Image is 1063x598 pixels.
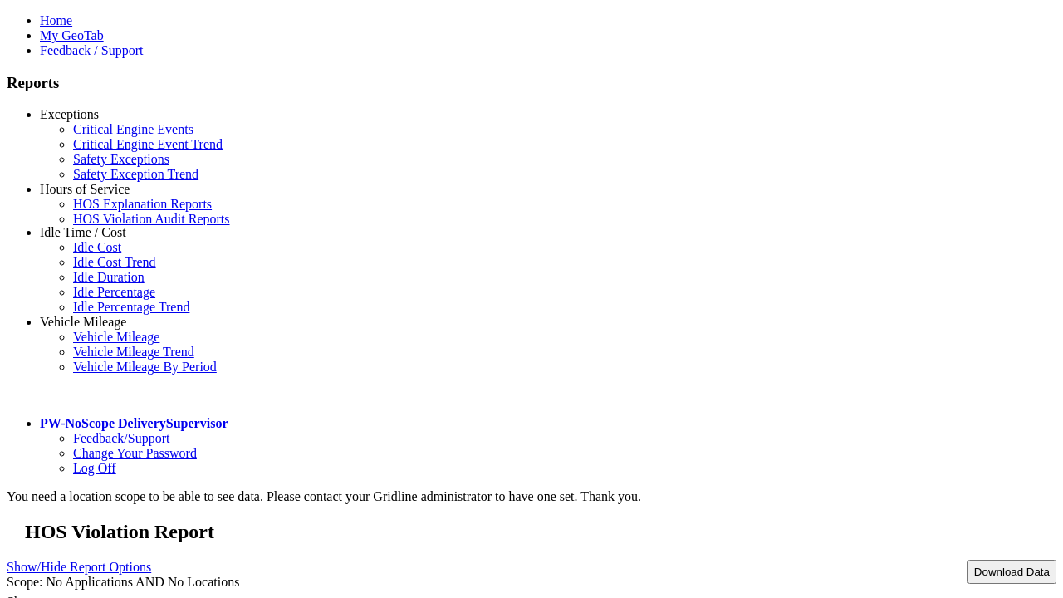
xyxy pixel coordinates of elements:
[73,240,121,254] a: Idle Cost
[7,575,239,589] span: Scope: No Applications AND No Locations
[73,255,156,269] a: Idle Cost Trend
[40,28,104,42] a: My GeoTab
[967,560,1056,584] button: Download Data
[25,521,1056,543] h2: HOS Violation Report
[73,360,217,374] a: Vehicle Mileage By Period
[73,330,159,344] a: Vehicle Mileage
[73,285,155,299] a: Idle Percentage
[40,13,72,27] a: Home
[40,182,130,196] a: Hours of Service
[73,431,169,445] a: Feedback/Support
[73,167,198,181] a: Safety Exception Trend
[73,446,197,460] a: Change Your Password
[73,300,189,314] a: Idle Percentage Trend
[73,137,223,151] a: Critical Engine Event Trend
[40,225,126,239] a: Idle Time / Cost
[73,152,169,166] a: Safety Exceptions
[73,345,194,359] a: Vehicle Mileage Trend
[7,489,1056,504] div: You need a location scope to be able to see data. Please contact your Gridline administrator to h...
[7,74,1056,92] h3: Reports
[73,212,230,226] a: HOS Violation Audit Reports
[73,270,145,284] a: Idle Duration
[40,416,228,430] a: PW-NoScope DeliverySupervisor
[40,107,99,121] a: Exceptions
[40,315,126,329] a: Vehicle Mileage
[7,556,151,578] a: Show/Hide Report Options
[73,461,116,475] a: Log Off
[73,122,193,136] a: Critical Engine Events
[40,43,143,57] a: Feedback / Support
[73,197,212,211] a: HOS Explanation Reports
